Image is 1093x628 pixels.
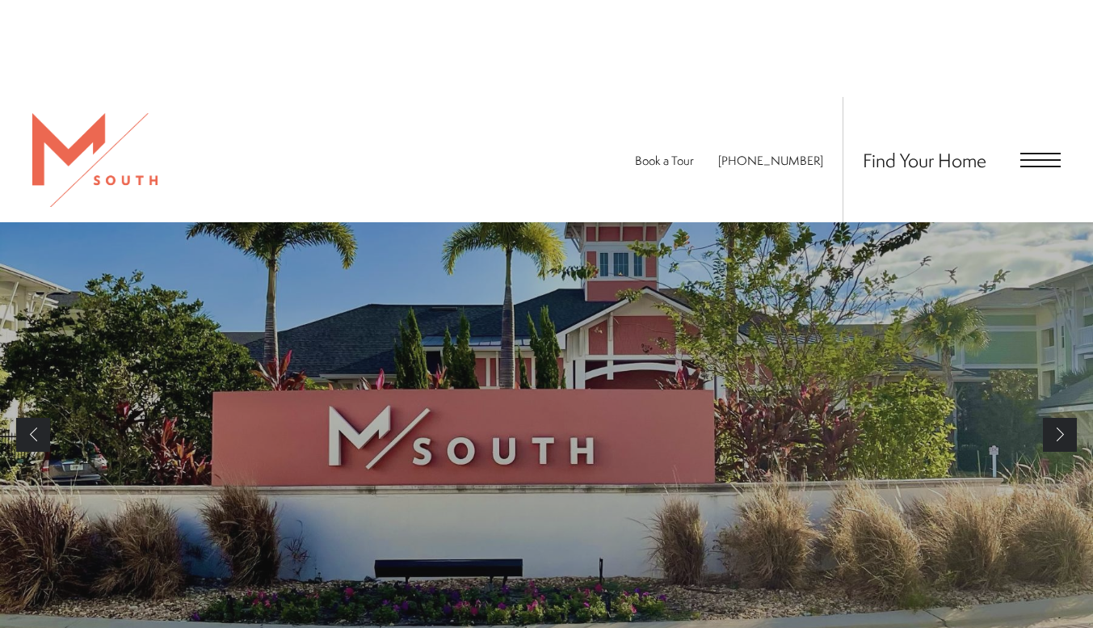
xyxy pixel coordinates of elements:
[1020,153,1061,167] button: Open Menu
[16,418,50,452] a: Previous
[1043,418,1077,452] a: Next
[32,113,158,207] img: MSouth
[718,152,823,169] span: [PHONE_NUMBER]
[635,152,694,169] a: Book a Tour
[863,147,986,173] a: Find Your Home
[718,152,823,169] a: Call Us at 813-570-8014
